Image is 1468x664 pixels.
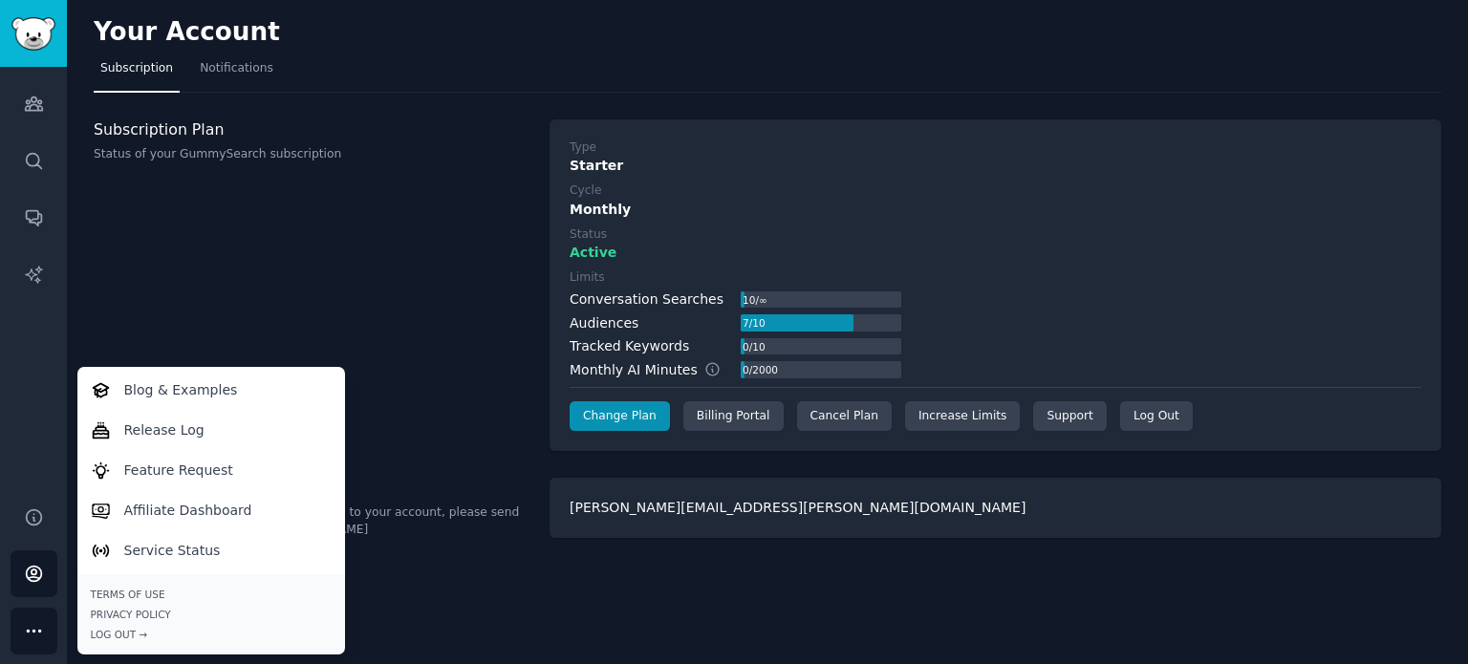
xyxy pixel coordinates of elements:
p: Release Log [124,420,205,440]
div: Log Out [1120,401,1193,432]
div: Type [570,139,596,157]
div: Cycle [570,182,601,200]
p: Status of your GummySearch subscription [94,146,529,163]
p: Affiliate Dashboard [124,501,252,521]
a: Feature Request [80,450,341,490]
div: Log Out → [91,628,332,641]
a: Terms of Use [91,588,332,601]
img: GummySearch logo [11,17,55,51]
p: Service Status [124,541,221,561]
div: Tracked Keywords [570,336,689,356]
div: 10 / ∞ [741,291,768,309]
div: Limits [570,269,605,287]
div: Billing Portal [683,401,784,432]
a: Subscription [94,54,180,93]
div: 0 / 10 [741,338,766,355]
a: Support [1033,401,1106,432]
a: Change Plan [570,401,670,432]
h2: Your Account [94,17,280,48]
a: Affiliate Dashboard [80,490,341,530]
span: Subscription [100,60,173,77]
a: Privacy Policy [91,608,332,621]
span: Notifications [200,60,273,77]
a: Release Log [80,410,341,450]
div: Audiences [570,313,638,333]
p: Blog & Examples [124,380,238,400]
div: Starter [570,156,1421,176]
p: Feature Request [124,461,233,481]
div: 0 / 2000 [741,361,779,378]
div: Monthly [570,200,1421,220]
div: [PERSON_NAME][EMAIL_ADDRESS][PERSON_NAME][DOMAIN_NAME] [550,478,1441,538]
span: Active [570,243,616,263]
div: Monthly AI Minutes [570,360,741,380]
div: Conversation Searches [570,289,723,310]
div: Status [570,226,607,244]
a: Notifications [193,54,280,93]
h3: Subscription Plan [94,119,529,139]
a: Blog & Examples [80,370,341,410]
div: 7 / 10 [741,314,766,332]
a: Service Status [80,530,341,570]
a: Increase Limits [905,401,1021,432]
div: Cancel Plan [797,401,892,432]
